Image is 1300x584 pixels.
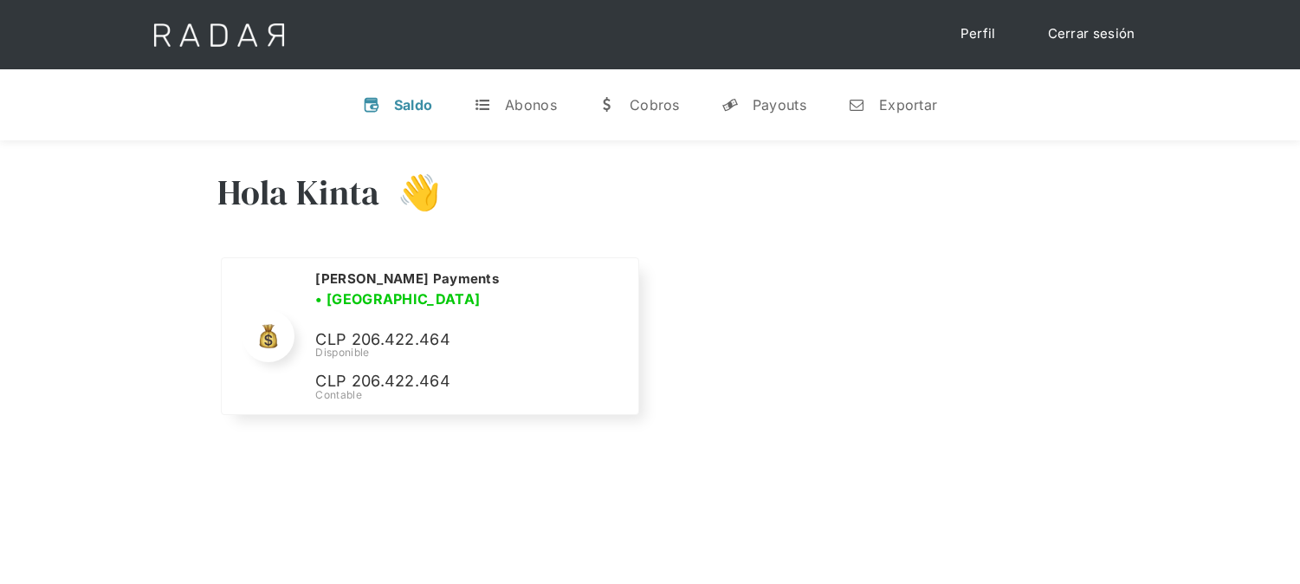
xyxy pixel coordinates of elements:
[394,96,433,114] div: Saldo
[217,171,380,214] h3: Hola Kinta
[505,96,557,114] div: Abonos
[848,96,865,114] div: n
[315,369,575,394] p: CLP 206.422.464
[943,17,1013,51] a: Perfil
[753,96,806,114] div: Payouts
[598,96,616,114] div: w
[474,96,491,114] div: t
[1031,17,1153,51] a: Cerrar sesión
[879,96,937,114] div: Exportar
[363,96,380,114] div: v
[380,171,441,214] h3: 👋
[630,96,680,114] div: Cobros
[315,345,617,360] div: Disponible
[315,289,480,309] h3: • [GEOGRAPHIC_DATA]
[315,328,575,353] p: CLP 206.422.464
[315,387,617,403] div: Contable
[721,96,739,114] div: y
[315,270,499,288] h2: [PERSON_NAME] Payments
